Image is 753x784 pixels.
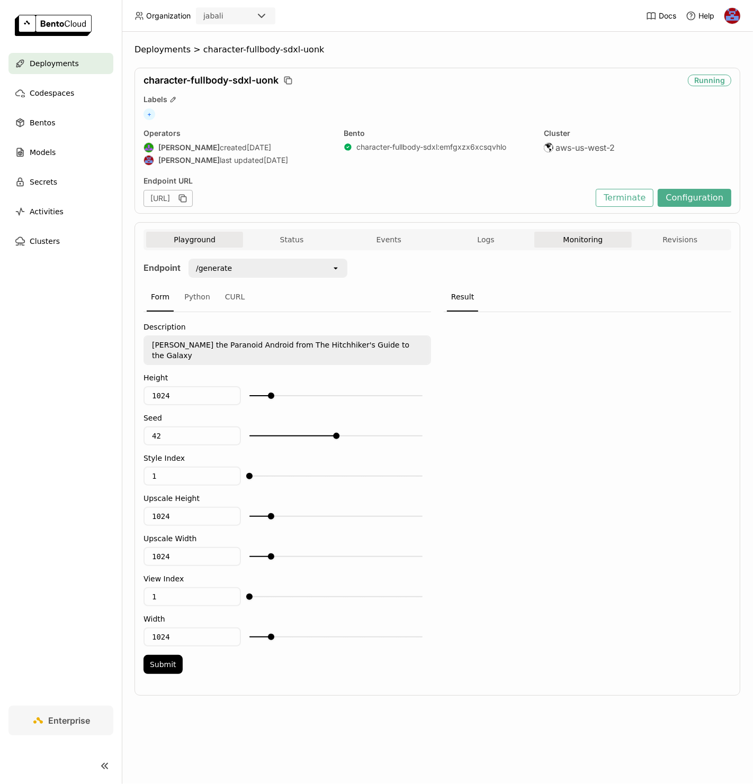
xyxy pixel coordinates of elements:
label: Style Index [144,454,431,462]
div: Result [447,283,478,312]
div: jabali [203,11,223,21]
span: Activities [30,205,64,218]
svg: open [331,264,340,272]
span: > [191,44,203,55]
span: Help [698,11,714,21]
span: character-fullbody-sdxl-uonk [144,75,279,86]
span: Enterprise [49,715,91,726]
img: Jhonatan Oliveira [144,156,154,165]
a: Deployments [8,53,113,74]
label: View Index [144,575,431,583]
span: Bentos [30,116,55,129]
label: Width [144,615,431,623]
a: character-fullbody-sdxl:emfgxzx6xcsqvhlo [356,142,506,152]
div: Labels [144,95,731,104]
label: Upscale Height [144,494,431,503]
div: Accessibility label [268,634,274,640]
div: [URL] [144,190,193,207]
div: created [144,142,331,153]
div: Accessibility label [246,594,253,600]
strong: [PERSON_NAME] [158,143,220,152]
strong: Endpoint [144,262,181,273]
a: Models [8,142,113,163]
strong: [PERSON_NAME] [158,156,220,165]
button: Status [243,232,340,248]
span: Clusters [30,235,60,248]
span: Deployments [135,44,191,55]
img: Jhonatan Oliveira [724,8,740,24]
div: Running [688,75,731,86]
a: Secrets [8,171,113,193]
a: Codespaces [8,83,113,104]
div: Accessibility label [333,433,339,439]
button: Configuration [658,189,731,207]
button: Playground [146,232,243,248]
a: Clusters [8,231,113,252]
span: character-fullbody-sdxl-uonk [203,44,325,55]
span: Codespaces [30,87,74,99]
img: Shenyang Zhao [144,143,154,152]
span: aws-us-west-2 [555,142,615,153]
button: Monitoring [534,232,631,248]
a: Docs [646,11,676,21]
div: last updated [144,155,331,166]
div: CURL [221,283,249,312]
div: Operators [144,129,331,138]
nav: Breadcrumbs navigation [135,44,740,55]
label: Height [144,373,431,382]
a: Activities [8,201,113,222]
div: Cluster [544,129,731,138]
label: Seed [144,414,431,422]
button: Revisions [632,232,729,248]
div: Python [180,283,214,312]
span: Secrets [30,176,57,188]
input: Selected jabali. [225,11,226,22]
a: Enterprise [8,706,113,735]
span: Organization [146,11,191,21]
div: /generate [196,263,232,274]
span: Docs [659,11,676,21]
div: Bento [344,129,531,138]
div: Accessibility label [268,393,274,399]
span: [DATE] [247,143,271,152]
button: Submit [144,655,183,674]
div: Accessibility label [268,553,274,560]
span: [DATE] [264,156,288,165]
div: Accessibility label [268,513,274,519]
div: Endpoint URL [144,176,590,186]
div: Accessibility label [246,473,253,479]
span: + [144,108,155,120]
div: Help [686,11,714,21]
label: Upscale Width [144,534,431,543]
button: Terminate [596,189,653,207]
input: Selected /generate. [233,263,234,274]
button: Logs [437,232,534,248]
span: Models [30,146,56,159]
span: Deployments [30,57,79,70]
label: Description [144,323,431,331]
button: Events [340,232,437,248]
div: Form [147,283,174,312]
a: Bentos [8,112,113,133]
img: logo [15,15,92,36]
textarea: [PERSON_NAME] the Paranoid Android from The Hitchhiker's Guide to the Galaxy [145,336,430,364]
